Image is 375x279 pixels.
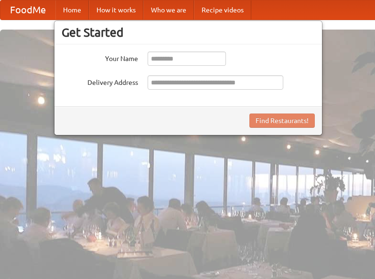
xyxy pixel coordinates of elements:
[194,0,251,20] a: Recipe videos
[89,0,143,20] a: How it works
[62,25,315,40] h3: Get Started
[249,114,315,128] button: Find Restaurants!
[55,0,89,20] a: Home
[62,52,138,63] label: Your Name
[143,0,194,20] a: Who we are
[62,75,138,87] label: Delivery Address
[0,0,55,20] a: FoodMe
